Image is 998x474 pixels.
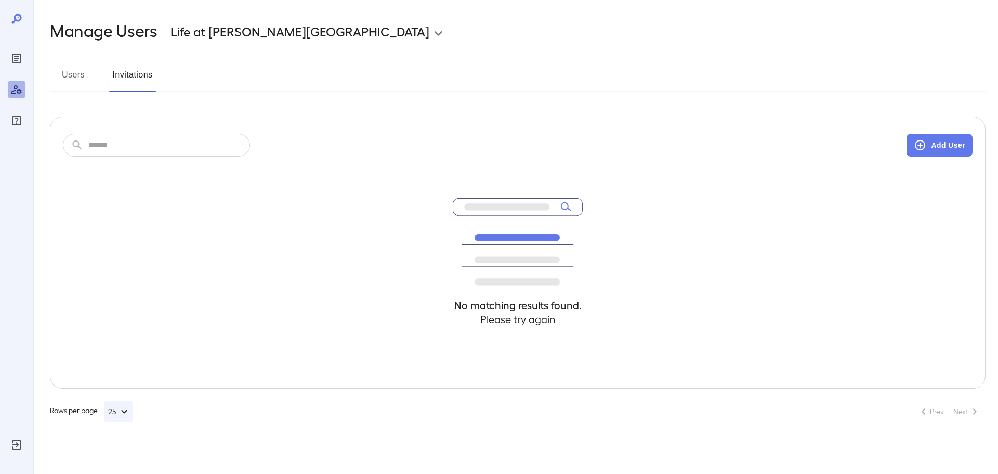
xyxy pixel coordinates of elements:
button: Add User [907,134,973,157]
nav: pagination navigation [913,403,986,420]
div: Manage Users [8,81,25,98]
div: Log Out [8,437,25,453]
h4: No matching results found. [453,298,583,312]
h2: Manage Users [50,21,157,42]
button: 25 [104,401,133,422]
h4: Please try again [453,312,583,326]
button: Invitations [109,67,156,92]
div: Rows per page [50,401,133,422]
div: Reports [8,50,25,67]
p: Life at [PERSON_NAME][GEOGRAPHIC_DATA] [170,23,429,40]
button: Users [50,67,97,92]
div: FAQ [8,112,25,129]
